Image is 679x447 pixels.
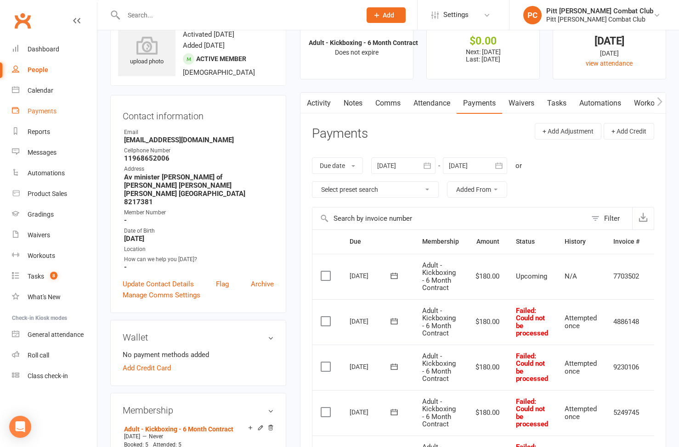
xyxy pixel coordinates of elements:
div: [DATE] [561,48,657,58]
div: [DATE] [350,268,392,283]
span: Adult - Kickboxing - 6 Month Contract [422,261,456,292]
a: Workouts [12,246,97,266]
td: $180.00 [467,345,508,390]
div: $0.00 [435,36,531,46]
h3: Membership [123,405,274,415]
div: Cellphone Number [124,146,274,155]
a: Dashboard [12,39,97,60]
span: [DATE] [124,433,140,440]
strong: Adult - Kickboxing - 6 Month Contract [309,39,418,46]
a: Add Credit Card [123,363,171,374]
button: Added From [447,181,507,198]
span: : Could not be processed [516,397,548,429]
th: History [556,230,605,253]
td: 4886148 [605,299,648,345]
div: People [28,66,48,73]
span: Adult - Kickboxing - 6 Month Contract [422,307,456,338]
h3: Payments [312,127,368,141]
a: Activity [300,93,337,114]
span: Attempted once [565,405,597,421]
div: Reports [28,128,50,135]
div: Payments [28,107,57,115]
td: $180.00 [467,390,508,436]
div: PC [523,6,542,24]
a: Clubworx [11,9,34,32]
h3: Contact information [123,107,274,121]
a: Attendance [407,93,457,114]
h3: Wallet [123,332,274,342]
div: General attendance [28,331,84,338]
div: upload photo [118,36,175,67]
a: Product Sales [12,184,97,204]
a: Waivers [12,225,97,246]
div: Dashboard [28,45,59,53]
a: Waivers [502,93,541,114]
li: No payment methods added [123,349,274,360]
a: Automations [12,163,97,184]
a: General attendance kiosk mode [12,324,97,345]
span: Attempted once [565,314,597,330]
span: Adult - Kickboxing - 6 Month Contract [422,352,456,383]
button: Due date [312,157,363,174]
strong: [EMAIL_ADDRESS][DOMAIN_NAME] [124,136,274,144]
button: Filter [587,207,632,229]
strong: - [124,263,274,271]
strong: - [124,216,274,224]
a: Archive [251,279,274,290]
div: Roll call [28,352,49,359]
td: 7703502 [605,254,648,299]
div: Class check-in [28,372,68,380]
td: 5249745 [605,390,648,436]
div: [DATE] [350,359,392,374]
a: Reports [12,122,97,142]
div: Filter [604,213,620,224]
span: Never [149,433,163,440]
div: [DATE] [561,36,657,46]
div: [DATE] [350,405,392,419]
span: Upcoming [516,272,547,280]
span: [DEMOGRAPHIC_DATA] [183,68,255,77]
div: Calendar [28,87,53,94]
span: Failed [516,307,548,338]
a: Roll call [12,345,97,366]
a: Flag [216,279,229,290]
div: Workouts [28,252,55,259]
div: Product Sales [28,190,67,197]
div: What's New [28,293,61,301]
div: How can we help you [DATE]? [124,255,274,264]
p: Next: [DATE] Last: [DATE] [435,48,531,63]
button: Add [367,7,406,23]
div: Waivers [28,231,50,239]
div: Member Number [124,208,274,217]
span: Adult - Kickboxing - 6 Month Contract [422,397,456,429]
input: Search... [121,9,355,22]
td: 9230106 [605,345,648,390]
div: Tasks [28,273,44,280]
span: N/A [565,272,577,280]
div: Open Intercom Messenger [9,416,31,438]
a: Comms [369,93,407,114]
th: Invoice # [605,230,648,253]
a: Manage Comms Settings [123,290,200,301]
span: Failed [516,397,548,429]
div: Address [124,165,274,173]
a: Notes [337,93,369,114]
div: [DATE] [350,314,392,328]
button: + Add Credit [604,123,654,140]
span: : Could not be processed [516,352,548,383]
span: Failed [516,352,548,383]
span: Active member [196,55,246,62]
div: Messages [28,149,57,156]
a: Payments [457,93,502,114]
time: Activated [DATE] [183,30,234,39]
a: Adult - Kickboxing - 6 Month Contract [124,425,233,433]
div: or [515,160,522,171]
a: Tasks 8 [12,266,97,287]
th: Amount [467,230,508,253]
a: Automations [573,93,628,114]
a: Class kiosk mode [12,366,97,386]
button: + Add Adjustment [535,123,601,140]
span: Attempted once [565,359,597,375]
div: Date of Birth [124,227,274,235]
strong: Av minister [PERSON_NAME] of [PERSON_NAME] [PERSON_NAME] [PERSON_NAME] [GEOGRAPHIC_DATA] 8217381 [124,173,274,206]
